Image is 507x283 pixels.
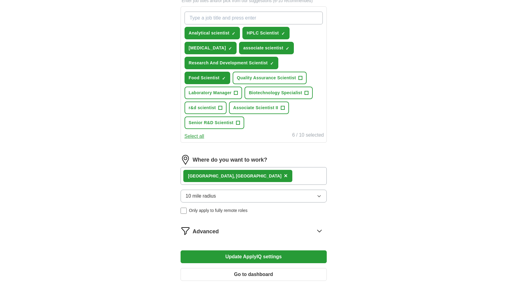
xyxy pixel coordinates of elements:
span: [MEDICAL_DATA] [189,45,226,51]
span: ✓ [270,61,274,66]
button: Quality Assurance Scientist [233,72,307,84]
button: Senior R&D Scientist [185,116,244,129]
button: Associate Scientist II [229,102,289,114]
span: ✓ [222,76,226,81]
span: Laboratory Manager [189,90,232,96]
span: Associate Scientist II [233,105,278,111]
input: Only apply to fully remote roles [181,208,187,214]
span: ✓ [232,31,235,36]
span: Only apply to fully remote roles [189,207,248,214]
button: HPLC Scientist✓ [242,27,289,39]
button: Go to dashboard [181,268,327,281]
button: [MEDICAL_DATA]✓ [185,42,237,54]
div: 6 / 10 selected [292,131,324,140]
span: Senior R&D Scientist [189,120,234,126]
span: ✓ [286,46,289,51]
span: ✓ [281,31,285,36]
div: [GEOGRAPHIC_DATA], [GEOGRAPHIC_DATA] [188,173,282,179]
span: Food Scientist [189,75,220,81]
button: Update ApplyIQ settings [181,250,327,263]
button: Research And Development Scientist✓ [185,57,279,69]
span: Biotechnology Specialist [249,90,302,96]
span: Quality Assurance Scientist [237,75,296,81]
button: Laboratory Manager [185,87,242,99]
span: Analytical scientist [189,30,230,36]
button: Select all [185,133,204,140]
button: r&d scientist [185,102,227,114]
input: Type a job title and press enter [185,12,323,24]
span: ✓ [228,46,232,51]
span: r&d scientist [189,105,216,111]
span: Advanced [193,227,219,236]
button: Food Scientist✓ [185,72,230,84]
img: filter [181,226,190,236]
button: Analytical scientist✓ [185,27,240,39]
img: location.png [181,155,190,165]
label: Where do you want to work? [193,156,267,164]
span: 10 mile radius [186,192,216,200]
button: associate scientist✓ [239,42,294,54]
button: 10 mile radius [181,190,327,202]
span: × [284,172,287,179]
span: Research And Development Scientist [189,60,268,66]
button: × [284,171,287,181]
span: HPLC Scientist [247,30,279,36]
button: Biotechnology Specialist [245,87,313,99]
span: associate scientist [243,45,283,51]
